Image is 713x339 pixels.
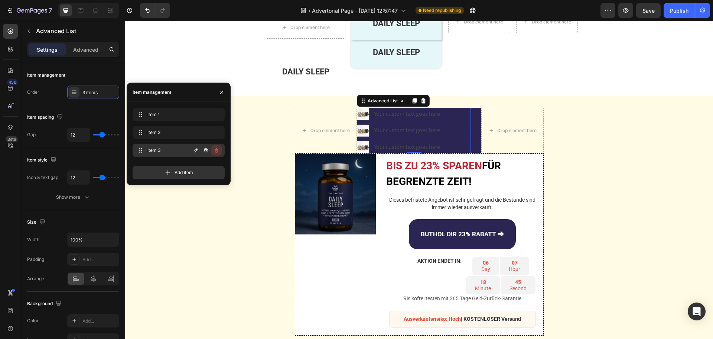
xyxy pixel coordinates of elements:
div: Width [27,236,39,243]
p: Risikofrei testen mit 365 Tage Geld-Zurück-Garantie [265,274,410,282]
input: Auto [68,233,119,246]
div: Add... [82,318,117,324]
input: Auto [68,128,90,141]
p: DAILY SLEEP [141,45,219,57]
div: 450 [7,79,18,85]
p: Settings [37,46,58,54]
div: Icon & text gap [27,174,58,181]
p: Advanced List [36,26,116,35]
button: <p>ButHol dir 23% Rabatt &nbsp;🡪</p> [284,198,391,228]
p: ButHol dir 23% Rabatt 🡪 [296,210,379,217]
div: Padding [27,256,44,263]
img: gempages_501617521984537776-367ed953-770c-486a-83a7-1a59c2c4a60b.png [170,133,251,214]
div: Advanced List [241,77,274,83]
span: / [309,7,310,15]
p: | KOSTENLOSER Versand [271,295,404,302]
input: Auto [68,171,90,184]
div: Size [27,217,47,227]
p: Hour [384,245,395,252]
div: Item management [27,72,65,79]
div: 3 items [82,89,117,96]
img: image_demo.jpg [232,120,244,132]
div: Open Intercom Messenger [688,303,706,320]
div: Arrange [27,275,44,282]
span: Advertorial Page - [DATE] 12:57:47 [312,7,398,15]
p: Minute [350,265,366,271]
div: 45 [384,258,401,265]
span: Item 2 [147,129,207,136]
div: Your custom text goes here [248,120,319,132]
p: DAILY SLEEP [232,25,310,38]
iframe: Design area [125,21,713,339]
span: Add item [175,169,193,176]
div: Background [27,299,63,309]
div: Gap [27,131,36,138]
div: Item spacing [27,112,64,122]
div: Beta [6,136,18,142]
div: Color [27,317,39,324]
div: 06 [356,239,365,245]
div: Item management [133,89,171,96]
p: Second [384,265,401,271]
div: Drop element here [372,107,411,113]
span: Ausverkaufsrisiko: Hoch [279,295,336,301]
p: Dieses befristete Angebot ist sehr gefragt und die Bestände sind immer wieder ausverkauft. [261,176,414,190]
span: Need republishing [423,7,461,14]
span: Item 1 [147,111,207,118]
button: Save [636,3,661,18]
p: Day [356,245,365,252]
div: Publish [670,7,688,15]
div: 18 [350,258,366,265]
h2: FÜR BEGRENZTE ZEIT! [260,137,414,169]
div: Undo/Redo [140,3,170,18]
div: Order [27,89,39,96]
button: Show more [27,191,119,204]
img: image_demo.jpg [232,87,244,99]
div: 07 [384,239,395,245]
div: Your custom text goes here [248,87,319,99]
span: BIS ZU 23% SPAREN [261,139,357,151]
span: Save [642,7,655,14]
button: 7 [3,3,55,18]
div: Add... [82,256,117,263]
button: Publish [664,3,695,18]
div: Drop element here [185,107,225,113]
p: Advanced [73,46,98,54]
span: Item 3 [147,147,189,154]
p: AKTION ENDET IN: [261,237,336,243]
div: Your custom text goes here [248,103,319,116]
img: image_demo.jpg [232,104,244,116]
p: 7 [49,6,52,15]
div: Item style [27,155,58,165]
div: Show more [56,194,91,201]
